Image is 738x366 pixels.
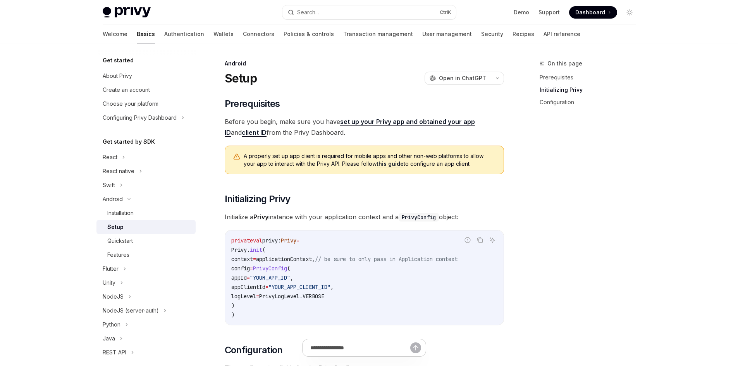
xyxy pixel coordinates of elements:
[103,348,126,357] div: REST API
[425,72,491,85] button: Open in ChatGPT
[343,25,413,43] a: Transaction management
[225,60,504,67] div: Android
[296,237,299,244] span: =
[487,235,497,245] button: Ask AI
[231,274,247,281] span: appId
[103,99,158,108] div: Choose your platform
[463,235,473,245] button: Report incorrect code
[103,180,115,190] div: Swift
[103,292,124,301] div: NodeJS
[259,293,324,300] span: PrivyLogLevel.VERBOSE
[103,278,115,287] div: Unity
[540,84,642,96] a: Initializing Privy
[231,265,250,272] span: config
[315,256,458,263] span: // be sure to only pass in Application context
[575,9,605,16] span: Dashboard
[538,9,560,16] a: Support
[103,137,155,146] h5: Get started by SDK
[231,256,253,263] span: context
[377,160,404,167] a: this guide
[253,213,268,221] strong: Privy
[103,334,115,343] div: Java
[96,234,196,248] a: Quickstart
[137,25,155,43] a: Basics
[225,116,504,138] span: Before you begin, make sure you have and from the Privy Dashboard.
[253,256,256,263] span: =
[253,237,262,244] span: val
[282,5,456,19] button: Search...CtrlK
[281,237,296,244] span: Privy
[225,211,504,222] span: Initialize a instance with your application context and a object:
[231,246,250,253] span: Privy.
[107,236,133,246] div: Quickstart
[107,222,124,232] div: Setup
[96,83,196,97] a: Create an account
[96,69,196,83] a: About Privy
[103,71,132,81] div: About Privy
[399,213,439,222] code: PrivyConfig
[225,193,291,205] span: Initializing Privy
[250,246,262,253] span: init
[297,8,319,17] div: Search...
[422,25,472,43] a: User management
[231,302,234,309] span: )
[231,293,256,300] span: logLevel
[103,320,120,329] div: Python
[250,274,290,281] span: "YOUR_APP_ID"
[231,237,253,244] span: private
[225,98,280,110] span: Prerequisites
[540,71,642,84] a: Prerequisites
[262,237,281,244] span: privy:
[439,74,486,82] span: Open in ChatGPT
[262,246,265,253] span: (
[256,293,259,300] span: =
[225,71,257,85] h1: Setup
[440,9,451,15] span: Ctrl K
[290,274,293,281] span: ,
[103,194,123,204] div: Android
[247,274,250,281] span: =
[103,56,134,65] h5: Get started
[569,6,617,19] a: Dashboard
[96,248,196,262] a: Features
[514,9,529,16] a: Demo
[243,25,274,43] a: Connectors
[107,250,129,259] div: Features
[242,129,267,137] a: client ID
[265,284,268,290] span: =
[481,25,503,43] a: Security
[103,264,119,273] div: Flutter
[623,6,636,19] button: Toggle dark mode
[213,25,234,43] a: Wallets
[96,220,196,234] a: Setup
[103,85,150,95] div: Create an account
[231,284,265,290] span: appClientId
[256,256,315,263] span: applicationContext,
[103,153,117,162] div: React
[547,59,582,68] span: On this page
[250,265,253,272] span: =
[103,25,127,43] a: Welcome
[330,284,334,290] span: ,
[268,284,330,290] span: "YOUR_APP_CLIENT_ID"
[225,118,475,137] a: set up your Privy app and obtained your app ID
[164,25,204,43] a: Authentication
[287,265,290,272] span: (
[103,167,134,176] div: React native
[544,25,580,43] a: API reference
[233,153,241,161] svg: Warning
[96,97,196,111] a: Choose your platform
[107,208,134,218] div: Installation
[103,306,159,315] div: NodeJS (server-auth)
[103,113,177,122] div: Configuring Privy Dashboard
[475,235,485,245] button: Copy the contents from the code block
[513,25,534,43] a: Recipes
[410,342,421,353] button: Send message
[96,206,196,220] a: Installation
[231,311,234,318] span: )
[284,25,334,43] a: Policies & controls
[244,152,496,168] span: A properly set up app client is required for mobile apps and other non-web platforms to allow you...
[540,96,642,108] a: Configuration
[253,265,287,272] span: PrivyConfig
[103,7,151,18] img: light logo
